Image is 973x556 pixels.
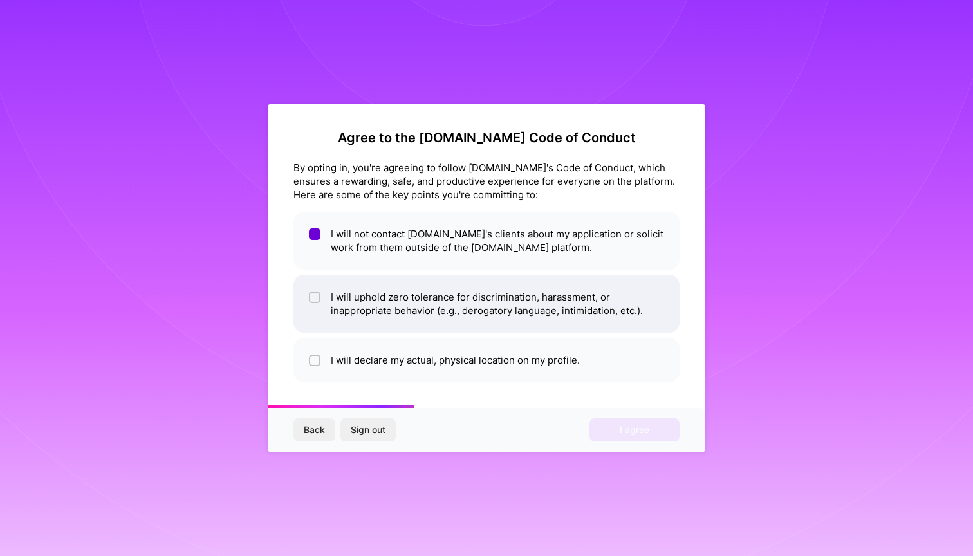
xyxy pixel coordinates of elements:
button: Back [293,418,335,441]
div: By opting in, you're agreeing to follow [DOMAIN_NAME]'s Code of Conduct, which ensures a rewardin... [293,161,680,201]
span: Back [304,423,325,436]
h2: Agree to the [DOMAIN_NAME] Code of Conduct [293,130,680,145]
li: I will uphold zero tolerance for discrimination, harassment, or inappropriate behavior (e.g., der... [293,275,680,333]
button: Sign out [340,418,396,441]
li: I will declare my actual, physical location on my profile. [293,338,680,382]
li: I will not contact [DOMAIN_NAME]'s clients about my application or solicit work from them outside... [293,212,680,270]
span: Sign out [351,423,385,436]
